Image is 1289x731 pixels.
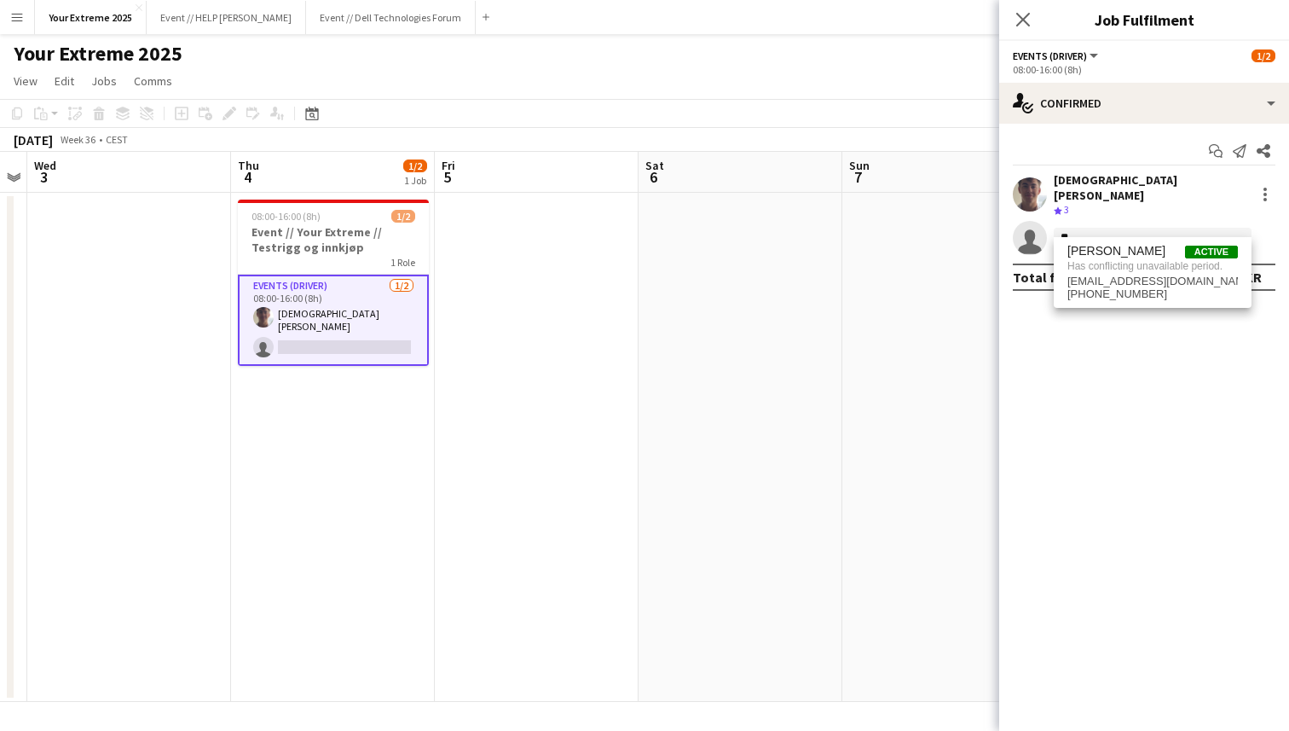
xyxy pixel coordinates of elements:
div: 1 Job [404,174,426,187]
div: CEST [106,133,128,146]
h3: Event // Your Extreme // Testrigg og innkjøp [238,224,429,255]
span: 5 [439,167,455,187]
a: Jobs [84,70,124,92]
button: Event // Dell Technologies Forum [306,1,476,34]
span: Comms [134,73,172,89]
span: 1 Role [390,256,415,269]
span: Fri [442,158,455,173]
span: Alban Idrizi [1067,244,1165,258]
span: Edit [55,73,74,89]
span: Thu [238,158,259,173]
button: Events (Driver) [1013,49,1101,62]
span: 1/2 [1251,49,1275,62]
a: View [7,70,44,92]
div: Confirmed [999,83,1289,124]
span: Sat [645,158,664,173]
a: Edit [48,70,81,92]
span: Events (Driver) [1013,49,1087,62]
div: Total fee [1013,269,1071,286]
h1: Your Extreme 2025 [14,41,182,67]
span: alban_idrizi@hotmail.com [1067,275,1238,288]
button: Your Extreme 2025 [35,1,147,34]
span: 1/2 [391,210,415,223]
app-card-role: Events (Driver)1/208:00-16:00 (8h)[DEMOGRAPHIC_DATA][PERSON_NAME] [238,275,429,366]
span: View [14,73,38,89]
a: Comms [127,70,179,92]
span: Sun [849,158,870,173]
span: 08:00-16:00 (8h) [251,210,321,223]
span: Wed [34,158,56,173]
app-job-card: 08:00-16:00 (8h)1/2Event // Your Extreme // Testrigg og innkjøp1 RoleEvents (Driver)1/208:00-16:0... [238,200,429,366]
span: Week 36 [56,133,99,146]
h3: Job Fulfilment [999,9,1289,31]
span: 1/2 [403,160,427,172]
span: Has conflicting unavailable period. [1067,258,1238,274]
div: [DEMOGRAPHIC_DATA][PERSON_NAME] [1054,172,1248,203]
span: 3 [1064,203,1069,216]
div: 08:00-16:00 (8h) [1013,63,1275,76]
span: Jobs [91,73,117,89]
span: 7 [847,167,870,187]
span: +4795188711 [1067,287,1238,301]
span: 4 [235,167,259,187]
span: 6 [643,167,664,187]
span: Active [1185,246,1238,258]
div: [DATE] [14,131,53,148]
span: 3 [32,167,56,187]
button: Event // HELP [PERSON_NAME] [147,1,306,34]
